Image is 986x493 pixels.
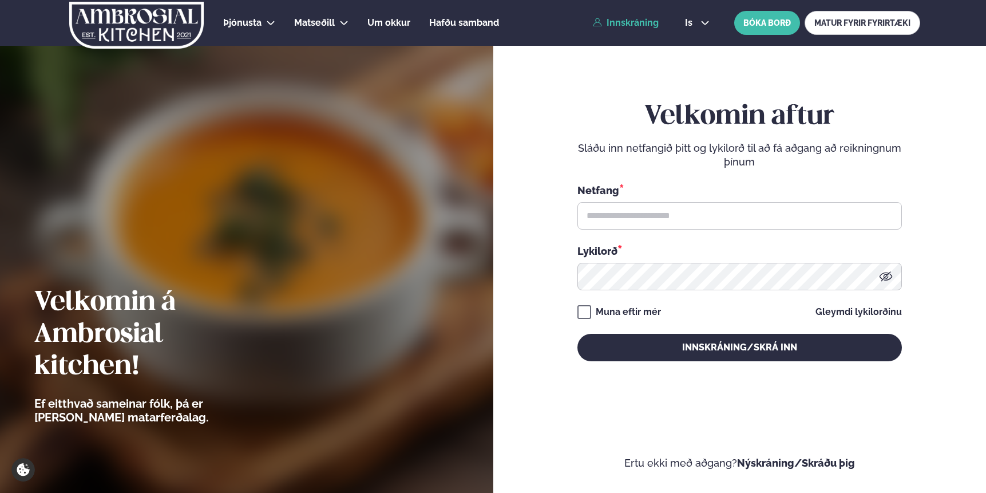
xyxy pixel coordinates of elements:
a: Gleymdi lykilorðinu [815,307,902,317]
h2: Velkomin á Ambrosial kitchen! [34,287,272,383]
h2: Velkomin aftur [577,101,902,133]
button: Innskráning/Skrá inn [577,334,902,361]
button: is [676,18,719,27]
a: Þjónusta [223,16,262,30]
a: Nýskráning/Skráðu þig [737,457,855,469]
span: is [685,18,696,27]
a: Matseðill [294,16,335,30]
a: Um okkur [367,16,410,30]
span: Hafðu samband [429,17,499,28]
img: logo [68,2,205,49]
p: Ertu ekki með aðgang? [528,456,952,470]
span: Matseðill [294,17,335,28]
button: BÓKA BORÐ [734,11,800,35]
p: Sláðu inn netfangið þitt og lykilorð til að fá aðgang að reikningnum þínum [577,141,902,169]
div: Lykilorð [577,243,902,258]
span: Þjónusta [223,17,262,28]
span: Um okkur [367,17,410,28]
a: Innskráning [593,18,659,28]
a: MATUR FYRIR FYRIRTÆKI [805,11,920,35]
div: Netfang [577,183,902,198]
a: Cookie settings [11,458,35,482]
p: Ef eitthvað sameinar fólk, þá er [PERSON_NAME] matarferðalag. [34,397,272,424]
a: Hafðu samband [429,16,499,30]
